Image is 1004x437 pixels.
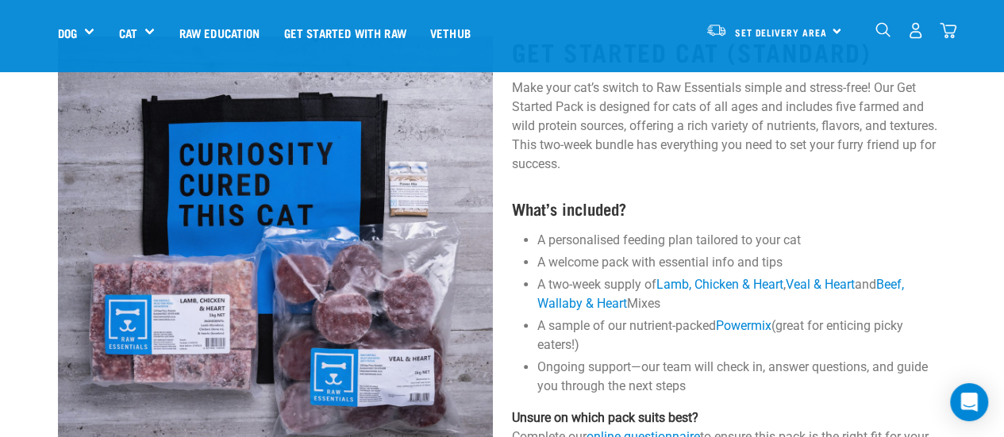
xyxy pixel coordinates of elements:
p: Make your cat’s switch to Raw Essentials simple and stress-free! Our Get Started Pack is designed... [512,79,947,174]
a: Get started with Raw [272,1,418,64]
li: A sample of our nutrient-packed (great for enticing picky eaters!) [537,316,947,355]
a: Dog [58,24,77,42]
img: home-icon-1@2x.png [875,22,891,37]
strong: Unsure on which pack suits best? [512,410,698,425]
span: Set Delivery Area [735,29,827,35]
a: Lamb, Chicken & Heart [656,277,783,292]
a: Veal & Heart [786,277,855,292]
a: Vethub [418,1,483,64]
div: Open Intercom Messenger [950,383,988,421]
img: user.png [907,22,924,39]
li: A welcome pack with essential info and tips [537,253,947,272]
strong: What’s included? [512,204,626,213]
img: home-icon@2x.png [940,22,956,39]
a: Cat [118,24,137,42]
li: Ongoing support—our team will check in, answer questions, and guide you through the next steps [537,358,947,396]
a: Raw Education [167,1,271,64]
li: A two-week supply of , and Mixes [537,275,947,313]
img: van-moving.png [706,23,727,37]
li: A personalised feeding plan tailored to your cat [537,231,947,250]
a: Powermix [716,318,771,333]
